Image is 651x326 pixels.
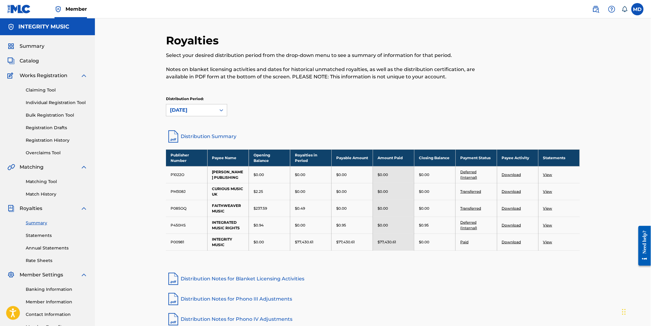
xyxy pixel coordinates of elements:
a: Overclaims Tool [26,150,88,156]
div: Drag [622,303,626,321]
p: $2.25 [254,189,263,194]
td: INTEGRITY MUSIC [207,234,249,250]
p: $0.95 [419,223,429,228]
h5: INTEGRITY MUSIC [18,23,69,30]
td: INTEGRATED MUSIC RIGHTS [207,217,249,234]
th: Payable Amount [332,149,373,166]
a: Member Information [26,299,88,305]
p: $0.00 [295,223,305,228]
p: $0.00 [378,223,388,228]
span: Member [66,6,87,13]
span: Member Settings [20,271,63,279]
a: Match History [26,191,88,197]
span: Works Registration [20,72,67,79]
a: View [543,223,552,227]
p: Select your desired distribution period from the drop-down menu to see a summary of information f... [166,52,485,59]
a: Download [502,206,521,211]
a: Banking Information [26,286,88,293]
p: $0.49 [295,206,305,211]
p: $0.00 [419,172,429,178]
td: FAITHWEAVER MUSIC [207,200,249,217]
a: Download [502,189,521,194]
img: Member Settings [7,271,15,279]
a: View [543,172,552,177]
p: $0.00 [419,206,429,211]
img: Accounts [7,23,15,31]
p: $0.00 [378,172,388,178]
a: Deferred (Internal) [460,170,477,180]
span: Catalog [20,57,39,65]
img: expand [80,271,88,279]
a: SummarySummary [7,43,44,50]
td: P1022O [166,166,207,183]
div: Notifications [622,6,628,12]
p: $0.00 [254,239,264,245]
p: $0.94 [254,223,264,228]
td: P450HS [166,217,207,234]
span: Matching [20,163,43,171]
a: Download [502,172,521,177]
th: Payee Name [207,149,249,166]
p: $237.59 [254,206,267,211]
a: Annual Statements [26,245,88,251]
a: Download [502,223,521,227]
img: expand [80,72,88,79]
a: Public Search [590,3,602,15]
th: Opening Balance [249,149,290,166]
iframe: Resource Center [634,221,651,271]
img: Works Registration [7,72,15,79]
img: Catalog [7,57,15,65]
a: Rate Sheets [26,257,88,264]
p: $0.00 [336,172,347,178]
img: Summary [7,43,15,50]
p: $77,430.61 [378,239,396,245]
td: [PERSON_NAME] PUBLISHING [207,166,249,183]
p: $0.00 [336,206,347,211]
p: Distribution Period: [166,96,227,102]
div: User Menu [631,3,644,15]
img: search [592,6,600,13]
img: MLC Logo [7,5,31,13]
a: Statements [26,232,88,239]
a: Transferred [460,206,481,211]
a: Matching Tool [26,178,88,185]
a: Transferred [460,189,481,194]
p: $0.00 [336,189,347,194]
a: Download [502,240,521,244]
td: CURIOUS MUSIC UK [207,183,249,200]
h2: Royalties [166,34,222,47]
iframe: Chat Widget [620,297,651,326]
p: $77,430.61 [295,239,313,245]
div: Help [606,3,618,15]
img: help [608,6,615,13]
span: Summary [20,43,44,50]
a: Paid [460,240,468,244]
a: Registration History [26,137,88,144]
th: Closing Balance [414,149,456,166]
img: Matching [7,163,15,171]
p: Notes on blanket licensing activities and dates for historical unmatched royalties, as well as th... [166,66,485,81]
a: View [543,240,552,244]
img: Top Rightsholder [55,6,62,13]
th: Statements [538,149,580,166]
a: CatalogCatalog [7,57,39,65]
p: $0.00 [378,189,388,194]
p: $0.95 [336,223,346,228]
img: distribution-summary-pdf [166,129,181,144]
a: View [543,189,552,194]
p: $0.00 [419,239,429,245]
a: Deferred (Internal) [460,220,477,230]
a: Claiming Tool [26,87,88,93]
img: pdf [166,272,181,286]
a: Individual Registration Tool [26,99,88,106]
img: expand [80,205,88,212]
p: $0.00 [378,206,388,211]
td: P00981 [166,234,207,250]
th: Amount Paid [373,149,414,166]
a: Summary [26,220,88,226]
a: Registration Drafts [26,125,88,131]
a: Distribution Notes for Phono III Adjustments [166,292,580,306]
